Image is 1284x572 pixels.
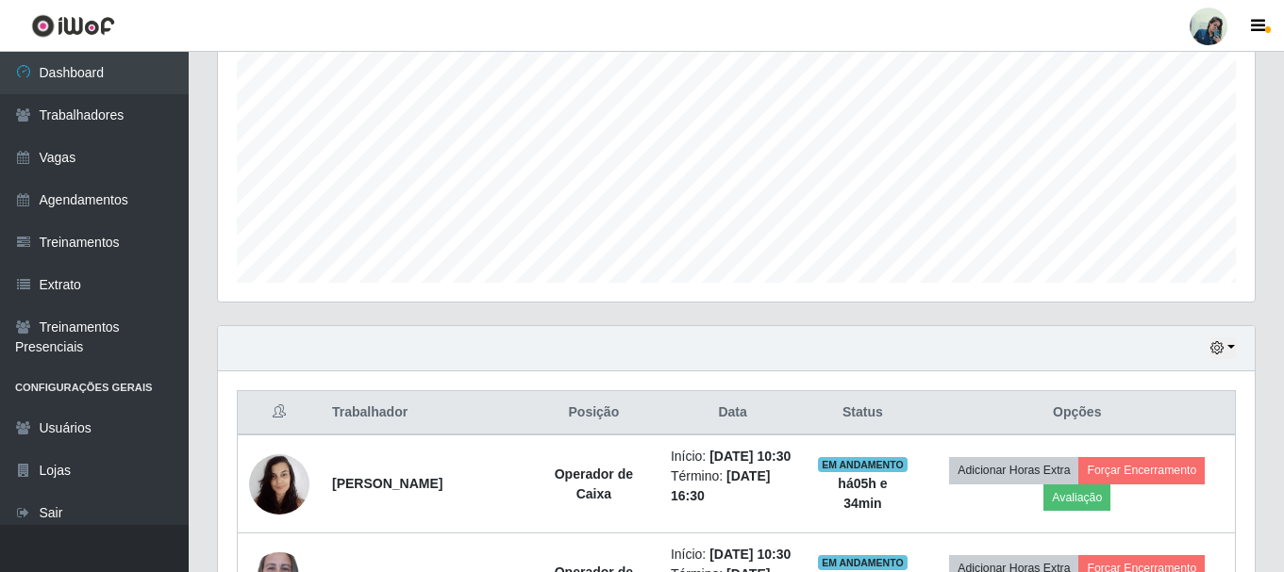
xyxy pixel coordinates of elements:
span: EM ANDAMENTO [818,555,908,570]
th: Trabalhador [321,391,528,435]
img: CoreUI Logo [31,14,115,38]
strong: [PERSON_NAME] [332,476,442,491]
button: Forçar Encerramento [1078,457,1205,483]
time: [DATE] 10:30 [709,547,791,562]
strong: Operador de Caixa [555,466,633,501]
li: Término: [671,466,794,506]
time: [DATE] 10:30 [709,449,791,464]
img: 1678303109366.jpeg [249,444,309,524]
th: Posição [528,391,659,435]
li: Início: [671,545,794,564]
span: EM ANDAMENTO [818,457,908,472]
th: Data [659,391,806,435]
li: Início: [671,447,794,466]
button: Adicionar Horas Extra [949,457,1078,483]
button: Avaliação [1043,484,1110,511]
strong: há 05 h e 34 min [838,476,887,511]
th: Status [806,391,919,435]
th: Opções [920,391,1236,435]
